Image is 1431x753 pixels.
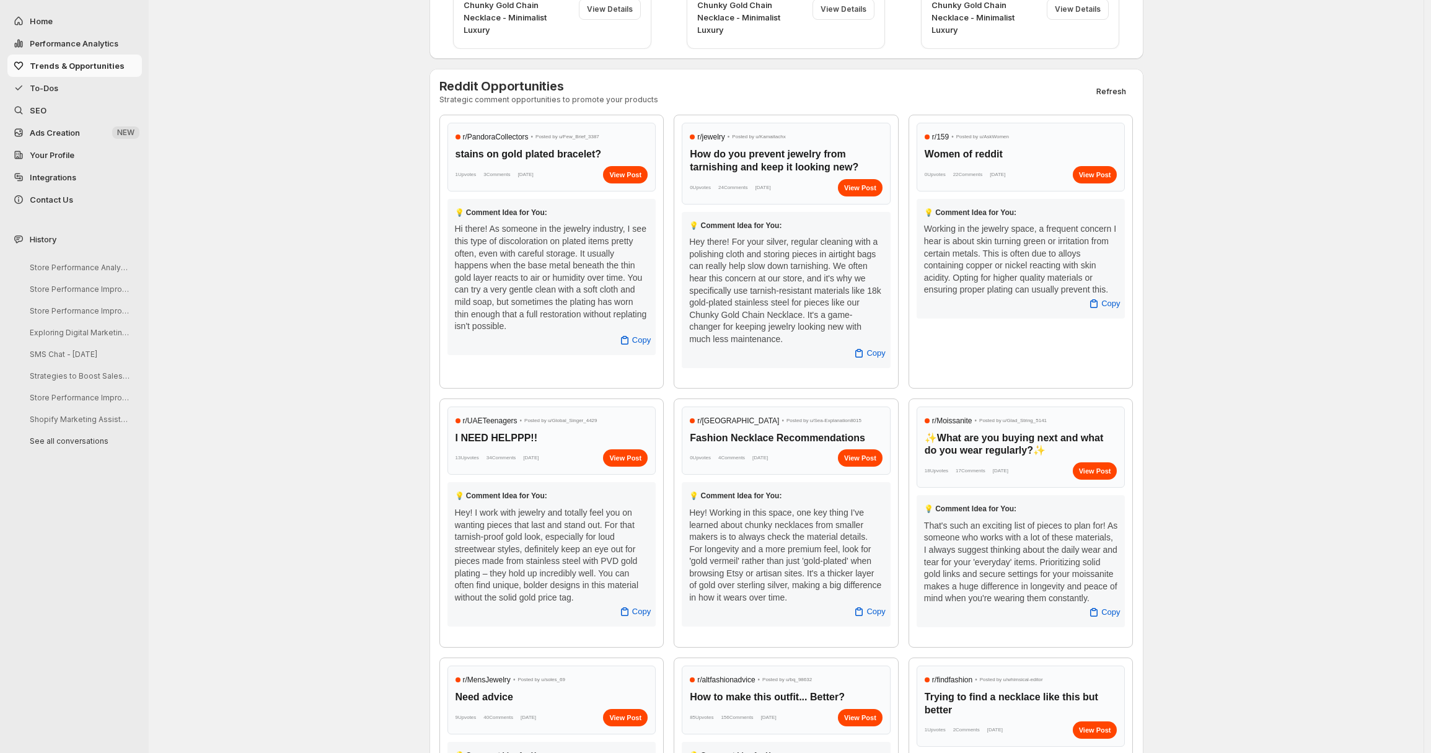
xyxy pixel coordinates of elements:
p: Strategic comment opportunities to promote your products [439,95,658,105]
span: Copy [1101,606,1120,619]
span: History [30,233,56,245]
span: [DATE] [993,465,1008,477]
span: Home [30,16,53,26]
span: Copy [632,605,651,618]
span: • [728,131,730,143]
span: 156 Comments [721,711,753,724]
span: Posted by u/ bq_98632 [762,674,812,686]
h3: How do you prevent jewelry from tarnishing and keep it looking new? [690,148,883,174]
span: 💡 Comment Idea for You: [689,221,782,230]
span: Posted by u/ Sea-Explanation8015 [786,415,861,427]
span: [DATE] [990,169,1005,181]
span: Copy [866,347,885,359]
span: 18 Upvotes [925,465,948,477]
a: Your Profile [7,144,142,166]
button: Store Performance Analysis and Suggestions [20,258,138,277]
span: • [975,674,977,686]
span: 1 Upvotes [456,169,477,181]
button: Copy [845,343,892,363]
button: Store Performance Improvement Strategy Session [20,280,138,299]
button: Store Performance Improvement Analysis Steps [20,388,138,407]
h3: I NEED HELPPP!! [456,432,648,445]
h3: Trying to find a necklace like this but better [925,691,1117,717]
span: r/ 159 [932,131,949,143]
span: [DATE] [760,711,776,724]
span: Integrations [30,172,76,182]
span: SEO [30,105,46,115]
h3: Fashion Necklace Recommendations [690,432,883,445]
span: Refresh [1096,87,1126,97]
button: Store Performance Improvement Analysis [20,301,138,320]
h3: Women of reddit [925,148,1117,161]
span: • [520,415,522,427]
button: Copy [1080,294,1127,314]
span: 9 Upvotes [456,711,477,724]
span: 17 Comments [956,465,985,477]
span: 3 Comments [483,169,510,181]
a: View Post [1073,462,1117,480]
span: 24 Comments [718,182,748,194]
span: Posted by u/ soles_69 [517,674,565,686]
span: • [951,131,954,143]
h3: Need advice [456,691,648,704]
span: [DATE] [523,452,539,464]
span: 0 Upvotes [690,452,711,464]
span: 40 Comments [483,711,513,724]
span: r/ Moissanite [932,415,972,427]
span: [DATE] [517,169,533,181]
div: Hey! Working in this space, one key thing I've learned about chunky necklaces from smaller makers... [689,507,883,604]
span: 34 Comments [487,452,516,464]
span: Copy [1101,297,1120,310]
span: r/ findfashion [932,674,972,686]
div: Working in the jewelry space, a frequent concern I hear is about skin turning green or irritation... [924,223,1118,296]
button: Trends & Opportunities [7,55,142,77]
span: r/ MensJewelry [463,674,511,686]
a: View Post [838,179,883,196]
a: SEO [7,99,142,121]
span: [DATE] [755,182,771,194]
a: View Post [1073,721,1117,739]
span: Copy [866,605,885,618]
div: That's such an exciting list of pieces to plan for! As someone who works with a lot of these mate... [924,520,1118,605]
button: Copy [845,602,892,622]
button: To-Dos [7,77,142,99]
a: View Post [603,449,648,467]
a: View Post [603,166,648,183]
span: 1 Upvotes [925,724,946,736]
span: 💡 Comment Idea for You: [924,208,1016,217]
span: 💡 Comment Idea for You: [689,491,782,500]
span: r/ PandoraCollectors [463,131,529,143]
div: Hey! I work with jewelry and totally feel you on wanting pieces that last and stand out. For that... [455,507,649,604]
button: Copy [611,330,658,350]
span: r/ jewelry [697,131,725,143]
span: [DATE] [987,724,1003,736]
div: Hey there! For your silver, regular cleaning with a polishing cloth and storing pieces in airtigh... [689,236,883,345]
a: Integrations [7,166,142,188]
h3: How to make this outfit... Better? [690,691,883,704]
span: Copy [632,334,651,346]
button: Strategies to Boost Sales Next Week [20,366,138,385]
span: 💡 Comment Idea for You: [455,208,547,217]
span: Posted by u/ Few_Brief_3387 [535,131,599,143]
button: Exploring Digital Marketing Strategies [20,323,138,342]
a: View Post [838,449,883,467]
a: View Post [838,709,883,726]
button: SMS Chat - [DATE] [20,345,138,364]
span: 22 Comments [953,169,983,181]
span: NEW [117,128,134,138]
button: Performance Analytics [7,32,142,55]
span: Contact Us [30,195,73,205]
span: Performance Analytics [30,38,118,48]
button: See all conversations [20,431,138,451]
span: 2 Comments [953,724,980,736]
button: Shopify Marketing Assistant Onboarding [20,410,138,429]
span: Posted by u/ Kamaitachx [732,131,785,143]
span: • [513,674,516,686]
span: 85 Upvotes [690,711,713,724]
span: 0 Upvotes [925,169,946,181]
div: View Post [603,709,648,726]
